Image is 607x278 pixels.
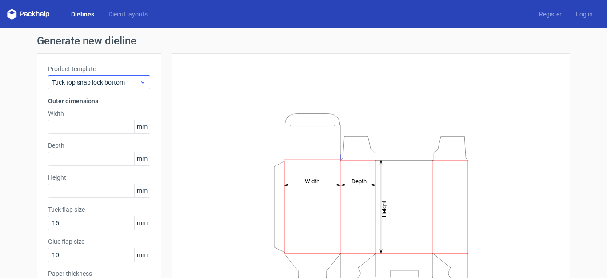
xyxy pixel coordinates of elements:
[134,248,150,262] span: mm
[48,237,150,246] label: Glue flap size
[48,109,150,118] label: Width
[48,97,150,105] h3: Outer dimensions
[305,177,319,184] tspan: Width
[48,205,150,214] label: Tuck flap size
[37,36,570,46] h1: Generate new dieline
[48,141,150,150] label: Depth
[134,216,150,230] span: mm
[64,10,101,19] a: Dielines
[381,200,387,217] tspan: Height
[134,152,150,165] span: mm
[52,78,140,87] span: Tuck top snap lock bottom
[101,10,155,19] a: Diecut layouts
[134,120,150,133] span: mm
[134,184,150,197] span: mm
[48,64,150,73] label: Product template
[532,10,569,19] a: Register
[48,269,150,278] label: Paper thickness
[351,177,367,184] tspan: Depth
[569,10,600,19] a: Log in
[48,173,150,182] label: Height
